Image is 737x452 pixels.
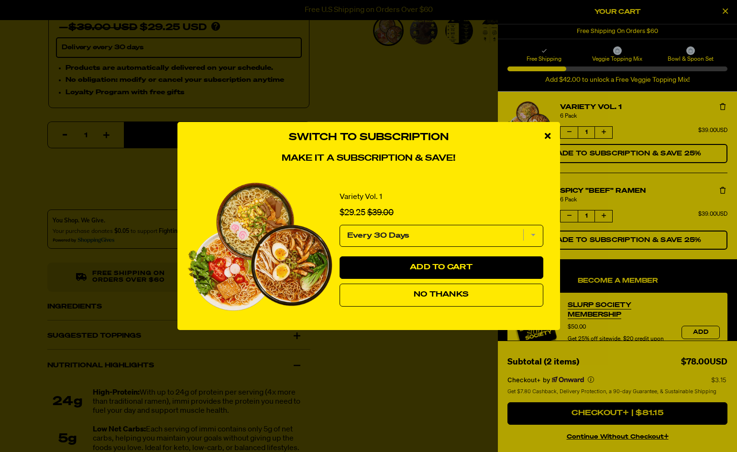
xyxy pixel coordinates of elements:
[187,132,550,143] h3: Switch to Subscription
[535,122,560,151] div: close modal
[367,209,394,217] span: $39.00
[187,173,550,320] div: Switch to Subscription
[187,173,550,320] div: 1 of 1
[340,209,365,217] span: $29.25
[414,291,469,298] span: No Thanks
[187,154,550,164] h4: Make it a subscription & save!
[340,192,382,202] a: Variety Vol. 1
[340,225,543,247] select: subscription frequency
[410,264,473,271] span: Add to Cart
[340,284,543,307] button: No Thanks
[187,183,332,311] img: View Variety Vol. 1
[340,256,543,279] button: Add to Cart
